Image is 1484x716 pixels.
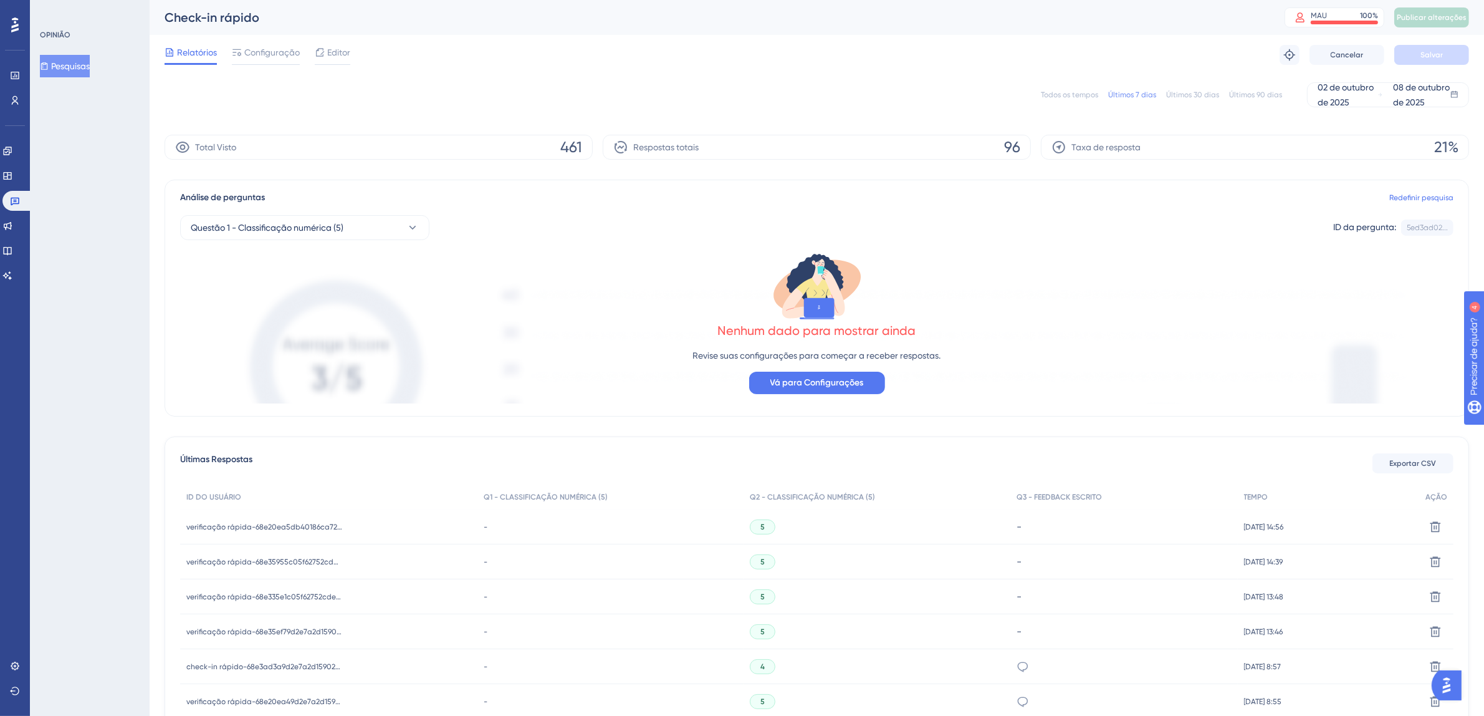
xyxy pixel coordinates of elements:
button: Publicar alterações [1394,7,1469,27]
font: Configuração [244,47,300,57]
font: [DATE] 13:48 [1244,593,1284,601]
font: verificação rápida-68e20ea49d2e7a2d15901cb7 [186,697,355,706]
font: Salvar [1420,51,1443,59]
font: verificação rápida-68e20ea5db40186ca72a2d92 [186,523,358,531]
font: Relatórios [177,47,217,57]
font: - [484,627,487,636]
font: verificação rápida-68e35ef79d2e7a2d15902590 [186,627,353,636]
font: 5 [760,558,765,566]
font: 5 [760,523,765,531]
font: [DATE] 14:56 [1244,523,1284,531]
font: Questão 1 - Classificação numérica (5) [191,223,343,233]
button: Exportar CSV [1372,453,1453,473]
font: ID da pergunta: [1333,222,1396,232]
button: Cancelar [1309,45,1384,65]
font: - [1017,626,1022,637]
font: 08 de outubro de 2025 [1393,82,1450,107]
font: Análise de perguntas [180,192,265,203]
font: Últimos 90 dias [1229,90,1282,99]
font: Publicar alterações [1397,13,1467,22]
font: Últimas Respostas [180,454,252,465]
button: Salvar [1394,45,1469,65]
font: TEMPO [1244,493,1268,501]
font: verificação rápida-68e335e1c05f62752cde581e [186,593,352,601]
font: Q3 - FEEDBACK ESCRITO [1017,493,1102,501]
font: Exportar CSV [1390,459,1437,468]
font: Respostas totais [633,142,699,152]
font: 5ed3ad02... [1407,223,1448,232]
font: 461 [560,138,582,156]
font: - [484,523,487,531]
font: Q1 - CLASSIFICAÇÃO NUMÉRICA (5) [484,493,608,501]
font: AÇÃO [1425,493,1447,501]
font: [DATE] 8:55 [1244,697,1282,706]
font: - [1017,591,1022,602]
font: % [1372,11,1378,20]
font: - [1017,521,1022,533]
font: Últimos 7 dias [1108,90,1156,99]
font: [DATE] 13:46 [1244,627,1283,636]
font: 4 [116,7,120,14]
button: Vá para Configurações [749,372,885,394]
font: [DATE] 8:57 [1244,662,1281,671]
font: 5 [760,627,765,636]
font: MAU [1311,11,1327,20]
font: - [484,697,487,706]
font: Editor [327,47,350,57]
font: 4 [760,662,765,671]
font: Precisar de ajuda? [29,6,107,15]
font: 5 [760,593,765,601]
font: Cancelar [1331,51,1364,59]
button: Questão 1 - Classificação numérica (5) [180,215,429,240]
font: - [484,558,487,566]
font: 100 [1360,11,1372,20]
font: - [1017,556,1022,568]
button: Pesquisas [40,55,90,77]
font: Redefinir pesquisa [1389,193,1453,202]
font: Nenhum dado para mostrar ainda [718,323,916,338]
font: Q2 - CLASSIFICAÇÃO NUMÉRICA (5) [750,493,875,501]
font: [DATE] 14:39 [1244,558,1283,566]
font: 96 [1004,138,1020,156]
font: Pesquisas [51,61,90,71]
font: check-in rápido-68e3ad3a9d2e7a2d15902753 [186,662,347,671]
font: verificação rápida-68e35955c05f62752cde5bde [186,558,357,566]
font: Vá para Configurações [770,377,864,388]
font: OPINIÃO [40,31,70,39]
font: Taxa de resposta [1071,142,1141,152]
font: ID DO USUÁRIO [186,493,241,501]
iframe: Iniciador do Assistente de IA do UserGuiding [1432,667,1469,704]
font: Check-in rápido [165,10,259,25]
font: 5 [760,697,765,706]
font: Últimos 30 dias [1166,90,1219,99]
font: - [484,662,487,671]
font: Todos os tempos [1041,90,1098,99]
font: 21% [1434,138,1458,156]
font: - [484,593,487,601]
font: 02 de outubro de 2025 [1318,82,1374,107]
font: Revise suas configurações para começar a receber respostas. [693,351,941,360]
font: Total Visto [195,142,236,152]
